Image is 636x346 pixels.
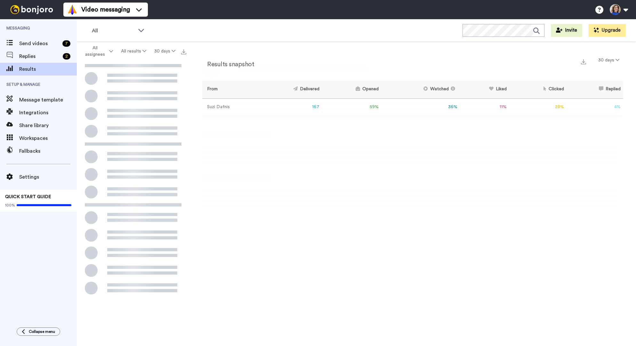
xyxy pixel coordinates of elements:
div: 7 [62,40,70,47]
span: Share library [19,122,77,129]
span: All [92,27,135,35]
img: export.svg [181,49,186,54]
img: export.svg [581,59,586,64]
h2: Results snapshot [202,61,254,68]
span: Send videos [19,40,60,47]
td: 167 [257,98,322,116]
button: Export all results that match these filters now. [179,46,188,56]
td: 36 % [381,98,460,116]
button: Upgrade [589,24,626,37]
span: Fallbacks [19,147,77,155]
div: 2 [63,53,70,60]
td: 28 % [509,98,567,116]
span: Workspaces [19,134,77,142]
button: Export a summary of each team member’s results that match this filter now. [579,57,588,66]
img: bj-logo-header-white.svg [8,5,56,14]
td: Suzi Dafnis [202,98,257,116]
button: 30 days [594,54,623,66]
span: QUICK START GUIDE [5,195,51,199]
span: Video messaging [81,5,130,14]
button: Invite [551,24,582,37]
span: Collapse menu [29,329,55,334]
span: Results [19,65,77,73]
th: From [202,81,257,98]
span: 100% [5,203,15,208]
span: Settings [19,173,77,181]
span: Integrations [19,109,77,117]
th: Replied [567,81,623,98]
th: Clicked [509,81,567,98]
button: All assignees [78,42,117,60]
span: All assignees [82,45,108,58]
span: Message template [19,96,77,104]
button: All results [117,45,150,57]
td: 4 % [567,98,623,116]
th: Liked [460,81,509,98]
button: Collapse menu [17,327,60,336]
span: Replies [19,52,60,60]
button: 30 days [150,45,179,57]
th: Opened [322,81,381,98]
img: vm-color.svg [67,4,77,15]
th: Delivered [257,81,322,98]
th: Watched [381,81,460,98]
td: 59 % [322,98,381,116]
td: 11 % [460,98,509,116]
